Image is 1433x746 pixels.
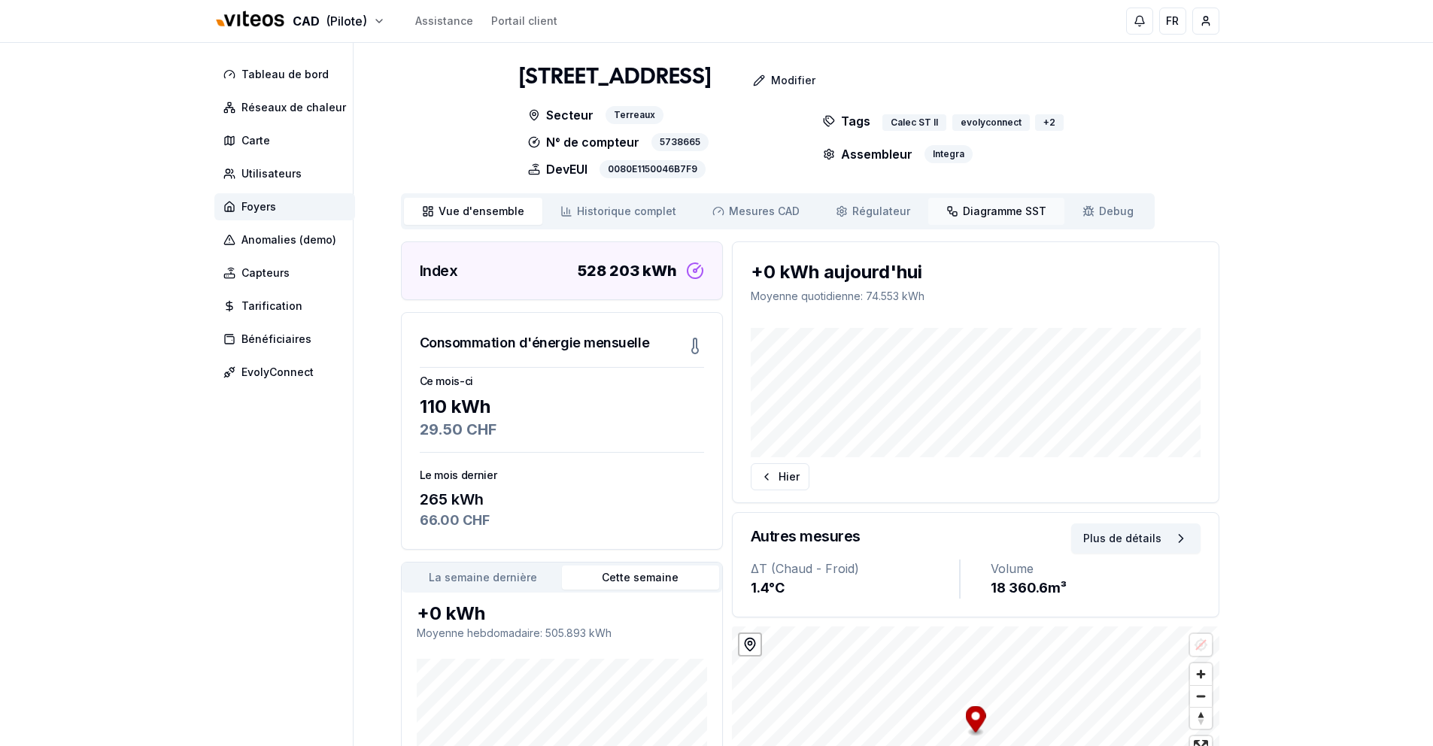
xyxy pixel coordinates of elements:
a: Tableau de bord [214,61,361,88]
a: Bénéficiaires [214,326,361,353]
span: Tableau de bord [241,67,329,82]
span: Mesures CAD [729,204,800,219]
span: FR [1166,14,1179,29]
span: Réseaux de chaleur [241,100,346,115]
a: Mesures CAD [694,198,818,225]
div: ΔT (Chaud - Froid) [751,559,959,578]
a: Carte [214,127,361,154]
a: Capteurs [214,259,361,287]
div: 110 kWh [420,395,704,419]
span: Utilisateurs [241,166,302,181]
a: Debug [1064,198,1152,225]
p: Moyenne quotidienne : 74.553 kWh [751,289,1201,304]
div: +0 kWh [417,602,707,626]
a: Tarification [214,293,361,320]
button: Plus de détails [1071,523,1201,553]
span: Foyers [241,199,276,214]
span: Historique complet [577,204,676,219]
h3: Consommation d'énergie mensuelle [420,332,650,353]
span: EvolyConnect [241,365,314,380]
a: Foyers [214,193,361,220]
span: CAD [293,12,320,30]
button: Location not available [1190,634,1212,656]
div: 528 203 kWh [578,260,677,281]
button: La semaine dernière [405,566,562,590]
span: Bénéficiaires [241,332,311,347]
span: Capteurs [241,265,290,281]
div: evolyconnect [952,114,1030,131]
a: EvolyConnect [214,359,361,386]
a: Portail client [491,14,557,29]
span: Diagramme SST [963,204,1046,219]
div: 0080E1150046B7F9 [600,160,706,178]
div: 1.4 °C [751,578,959,599]
a: Anomalies (demo) [214,226,361,253]
a: Vue d'ensemble [404,198,542,225]
a: Réseaux de chaleur [214,94,361,121]
img: unit Image [401,61,491,181]
span: (Pilote) [326,12,367,30]
button: Hier [751,463,809,490]
div: Calec ST II [882,114,946,131]
span: Anomalies (demo) [241,232,336,247]
p: Assembleur [823,145,912,163]
div: Volume [991,559,1201,578]
div: 265 kWh [420,489,704,510]
span: Carte [241,133,270,148]
p: Modifier [771,73,815,88]
button: CAD(Pilote) [214,5,385,38]
a: Régulateur [818,198,928,225]
button: +2 [1036,109,1063,136]
div: Terreaux [606,106,663,124]
img: Viteos - CAD Logo [214,2,287,38]
h3: Ce mois-ci [420,374,704,389]
div: Map marker [965,706,985,737]
h1: [STREET_ADDRESS] [519,64,711,91]
p: DevEUI [528,160,587,178]
button: FR [1159,8,1186,35]
div: +0 kWh aujourd'hui [751,260,1201,284]
button: Reset bearing to north [1190,707,1212,729]
div: 18 360.6 m³ [991,578,1201,599]
a: Diagramme SST [928,198,1064,225]
button: Zoom out [1190,685,1212,707]
p: Secteur [528,106,594,124]
div: Integra [924,145,973,163]
h3: Autres mesures [751,526,861,547]
span: Debug [1099,204,1134,219]
a: Utilisateurs [214,160,361,187]
div: 66.00 CHF [420,510,704,531]
h3: Index [420,260,458,281]
p: N° de compteur [528,133,639,151]
div: 5738665 [651,133,709,151]
span: Reset bearing to north [1190,708,1212,729]
h3: Le mois dernier [420,468,704,483]
div: + 2 [1035,114,1064,131]
a: Historique complet [542,198,694,225]
a: Assistance [415,14,473,29]
p: Tags [823,106,870,136]
button: Zoom in [1190,663,1212,685]
span: Régulateur [852,204,910,219]
span: Tarification [241,299,302,314]
a: Modifier [711,65,827,96]
button: Cette semaine [562,566,719,590]
div: 29.50 CHF [420,419,704,440]
span: Vue d'ensemble [439,204,524,219]
p: Moyenne hebdomadaire : 505.893 kWh [417,626,707,641]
